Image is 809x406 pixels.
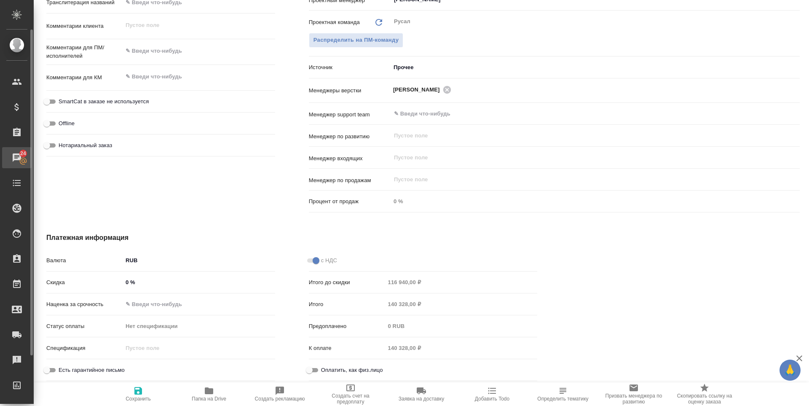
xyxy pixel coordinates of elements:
a: 24 [2,147,32,168]
button: Open [795,89,797,91]
div: [PERSON_NAME] [393,84,454,95]
button: Распределить на ПМ-команду [309,33,404,48]
p: Спецификация [46,344,123,352]
input: Пустое поле [385,276,538,288]
span: SmartCat в заказе не используется [59,97,149,106]
span: Распределить на ПМ-команду [313,35,399,45]
button: Заявка на доставку [386,382,457,406]
input: Пустое поле [385,320,538,332]
button: Папка на Drive [174,382,244,406]
span: 24 [15,149,31,158]
button: 🙏 [780,360,801,381]
p: Менеджер support team [309,110,391,119]
span: [PERSON_NAME] [393,86,445,94]
p: Менеджер входящих [309,154,391,163]
div: Нет спецификации [123,319,275,333]
span: Призвать менеджера по развитию [603,393,664,405]
span: с НДС [321,256,337,265]
input: Пустое поле [385,298,538,310]
input: ✎ Введи что-нибудь [393,109,769,119]
span: Скопировать ссылку на оценку заказа [674,393,735,405]
p: Процент от продаж [309,197,391,206]
p: Источник [309,63,391,72]
span: Заявка на доставку [399,396,444,402]
button: Создать рекламацию [244,382,315,406]
input: Пустое поле [391,195,800,207]
span: Нотариальный заказ [59,141,112,150]
button: Скопировать ссылку на оценку заказа [669,382,740,406]
p: К оплате [309,344,385,352]
span: Оплатить, как физ.лицо [321,366,383,374]
p: Наценка за срочность [46,300,123,309]
h4: Платежная информация [46,233,537,243]
div: RUB [123,253,275,268]
p: Менеджер по развитию [309,132,391,141]
span: Создать счет на предоплату [320,393,381,405]
button: Создать счет на предоплату [315,382,386,406]
button: Сохранить [103,382,174,406]
p: Менеджер по продажам [309,176,391,185]
button: Open [795,113,797,115]
input: Пустое поле [123,342,275,354]
span: Есть гарантийное письмо [59,366,125,374]
span: Сохранить [126,396,151,402]
div: Прочее [391,60,800,75]
p: Статус оплаты [46,322,123,331]
span: 🙏 [783,361,797,379]
p: Скидка [46,278,123,287]
p: Комментарии клиента [46,22,123,30]
span: Определить тематику [537,396,588,402]
input: Пустое поле [393,131,780,141]
input: ✎ Введи что-нибудь [123,276,275,288]
input: Пустое поле [393,153,780,163]
input: ✎ Введи что-нибудь [123,298,275,310]
button: Определить тематику [528,382,598,406]
span: Offline [59,119,75,128]
p: Валюта [46,256,123,265]
button: Добавить Todo [457,382,528,406]
span: Добавить Todo [475,396,509,402]
p: Менеджеры верстки [309,86,391,95]
p: Комментарии для КМ [46,73,123,82]
input: Пустое поле [393,175,780,185]
p: Предоплачено [309,322,385,331]
span: Папка на Drive [192,396,226,402]
span: В заказе уже есть ответственный ПМ или ПМ группа [309,33,404,48]
p: Итого [309,300,385,309]
span: Создать рекламацию [255,396,305,402]
p: Проектная команда [309,18,360,27]
input: Пустое поле [385,342,538,354]
button: Призвать менеджера по развитию [598,382,669,406]
p: Комментарии для ПМ/исполнителей [46,43,123,60]
p: Итого до скидки [309,278,385,287]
